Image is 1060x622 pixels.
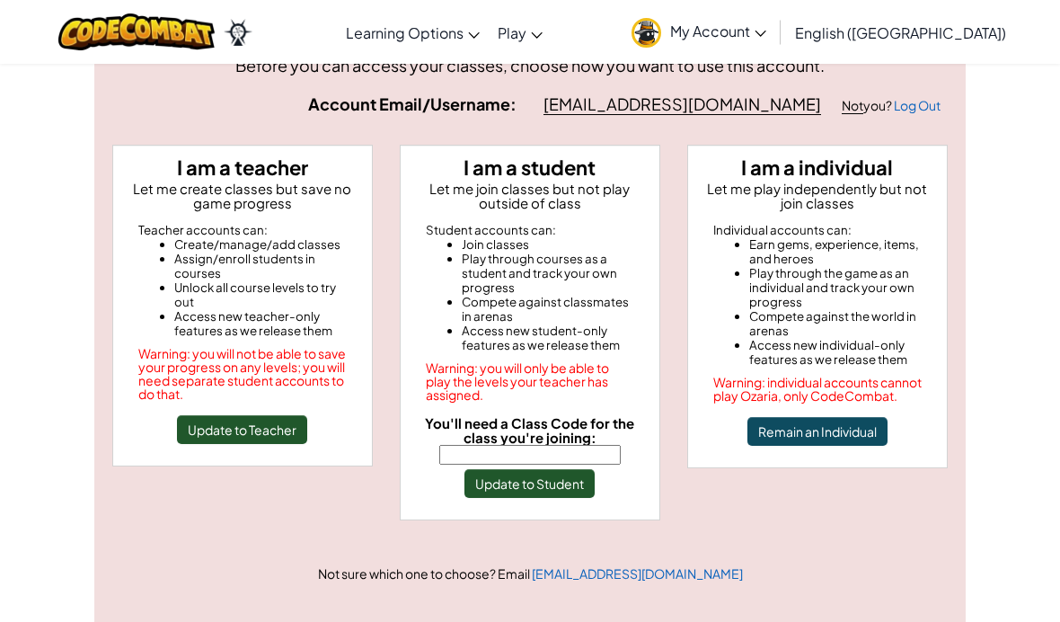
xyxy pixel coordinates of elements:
div: Warning: individual accounts cannot play Ozaria, only CodeCombat. [713,376,922,403]
span: Not sure which one to choose? Email [318,565,532,582]
img: CodeCombat logo [58,13,216,50]
li: Unlock all course levels to try out [174,280,347,309]
li: Access new teacher-only features as we release them [174,309,347,338]
div: Teacher accounts can: [138,223,347,237]
li: Play through the game as an individual and track your own progress [749,266,922,309]
strong: I am a teacher [177,155,308,180]
li: Compete against the world in arenas [749,309,922,338]
a: Learning Options [337,8,489,57]
div: Individual accounts can: [713,223,922,237]
p: Let me join classes but not play outside of class [408,182,652,210]
a: Log Out [894,97,941,113]
div: Warning: you will not be able to save your progress on any levels; you will need separate student... [138,347,347,401]
span: You'll need a Class Code for the class you're joining: [425,414,634,446]
li: Compete against classmates in arenas [462,295,634,324]
li: Access new individual-only features as we release them [749,338,922,367]
span: Learning Options [346,23,464,42]
div: Student accounts can: [426,223,634,237]
a: [EMAIL_ADDRESS][DOMAIN_NAME] [532,565,743,582]
strong: Account Email/Username: [308,93,517,114]
p: Before you can access your classes, choose how you want to use this account. [112,52,948,78]
img: Ozaria [224,19,252,46]
span: My Account [670,22,766,40]
div: Warning: you will only be able to play the levels your teacher has assigned. [426,361,634,402]
li: Play through courses as a student and track your own progress [462,252,634,295]
li: Assign/enroll students in courses [174,252,347,280]
a: Play [489,8,552,57]
p: Let me play independently but not join classes [695,182,940,210]
p: Let me create classes but save no game progress [120,182,365,210]
strong: I am a individual [741,155,893,180]
strong: I am a student [464,155,596,180]
li: Create/manage/add classes [174,237,347,252]
input: You'll need a Class Code for the class you're joining: [439,445,621,465]
a: English ([GEOGRAPHIC_DATA]) [786,8,1015,57]
a: My Account [623,4,775,60]
span: Play [498,23,526,42]
button: Update to Teacher [177,415,307,444]
span: English ([GEOGRAPHIC_DATA]) [795,23,1006,42]
li: Access new student-only features as we release them [462,324,634,352]
button: Remain an Individual [747,417,888,446]
span: you? [842,97,894,114]
li: Earn gems, experience, items, and heroes [749,237,922,266]
li: Join classes [462,237,634,252]
button: Update to Student [464,469,595,498]
img: avatar [632,18,661,48]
